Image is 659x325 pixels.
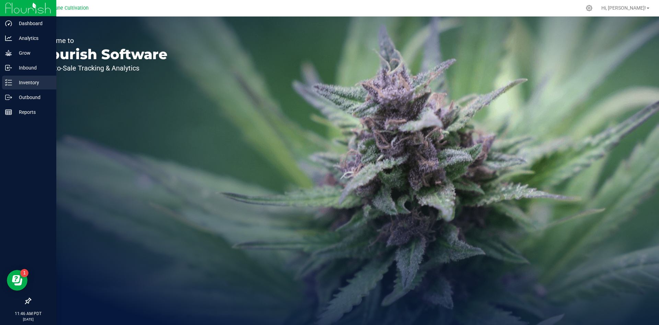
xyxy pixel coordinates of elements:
[5,35,12,42] inline-svg: Analytics
[12,64,53,72] p: Inbound
[37,37,167,44] p: Welcome to
[5,79,12,86] inline-svg: Inventory
[7,270,27,291] iframe: Resource center
[52,5,89,11] span: Dune Cultivation
[601,5,646,11] span: Hi, [PERSON_NAME]!
[5,64,12,71] inline-svg: Inbound
[5,50,12,56] inline-svg: Grow
[37,47,167,61] p: Flourish Software
[20,269,28,277] iframe: Resource center unread badge
[12,78,53,87] p: Inventory
[37,65,167,72] p: Seed-to-Sale Tracking & Analytics
[12,93,53,101] p: Outbound
[12,19,53,28] p: Dashboard
[5,109,12,116] inline-svg: Reports
[3,311,53,317] p: 11:46 AM PDT
[5,94,12,101] inline-svg: Outbound
[5,20,12,27] inline-svg: Dashboard
[585,5,593,11] div: Manage settings
[3,317,53,322] p: [DATE]
[12,34,53,42] p: Analytics
[12,108,53,116] p: Reports
[12,49,53,57] p: Grow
